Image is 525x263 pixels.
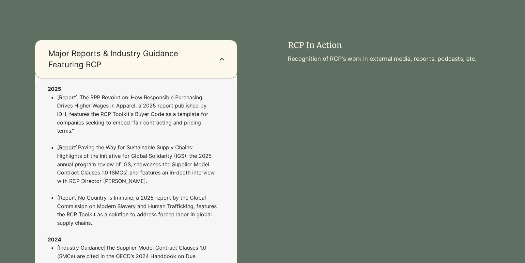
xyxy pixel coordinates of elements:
[57,144,215,184] a: Paving the Way for Sustainable Supply Chains: Highlights of the Initiative for Global Solidarity ...
[48,86,61,92] span: 2025
[288,55,477,62] span: Recognition of RCP's work in external media, reports, podcasts, etc.
[57,194,78,201] a: [Report]
[48,48,207,70] span: Major Reports & Industry Guidance Featuring RCP
[57,194,217,226] a: No Country Is Immune, a 2025 report by the Global Commission on Modern Slavery and Human Traffick...
[57,244,106,251] a: [Industry Guidance]
[288,40,463,51] h2: RCP In Action
[57,144,78,151] a: [Report]
[48,236,61,243] span: 2024
[57,93,218,144] p: [Report] The RPP Revolution: How Responsible Purchasing Drives Higher Wages in Apparel, a 2025 re...
[35,40,237,78] button: Major Reports & Industry Guidance Featuring RCP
